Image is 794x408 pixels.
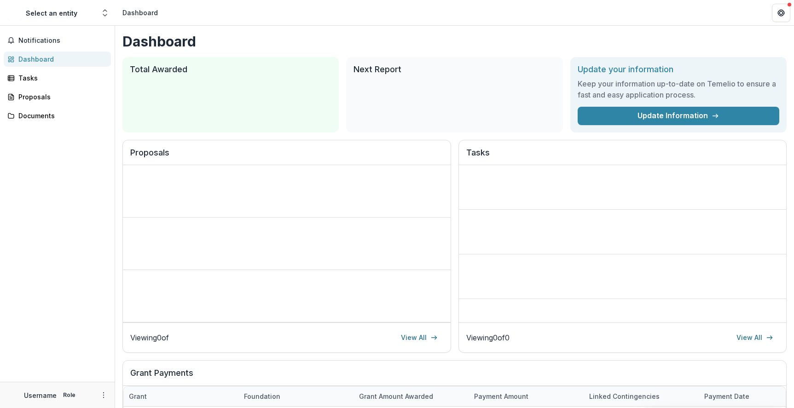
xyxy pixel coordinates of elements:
[4,52,111,67] a: Dashboard
[18,73,104,83] div: Tasks
[578,78,779,100] h3: Keep your information up-to-date on Temelio to ensure a fast and easy application process.
[130,148,443,165] h2: Proposals
[731,330,779,345] a: View All
[130,332,169,343] p: Viewing 0 of
[4,108,111,123] a: Documents
[772,4,790,22] button: Get Help
[466,148,779,165] h2: Tasks
[466,332,510,343] p: Viewing 0 of 0
[18,54,104,64] div: Dashboard
[122,33,787,50] h1: Dashboard
[4,33,111,48] button: Notifications
[26,8,77,18] div: Select an entity
[578,64,779,75] h2: Update your information
[122,8,158,17] div: Dashboard
[354,64,555,75] h2: Next Report
[395,330,443,345] a: View All
[119,6,162,19] nav: breadcrumb
[4,70,111,86] a: Tasks
[18,111,104,121] div: Documents
[18,92,104,102] div: Proposals
[130,64,331,75] h2: Total Awarded
[130,368,779,385] h2: Grant Payments
[98,390,109,401] button: More
[4,89,111,104] a: Proposals
[60,391,78,399] p: Role
[24,391,57,400] p: Username
[18,37,107,45] span: Notifications
[99,4,111,22] button: Open entity switcher
[578,107,779,125] a: Update Information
